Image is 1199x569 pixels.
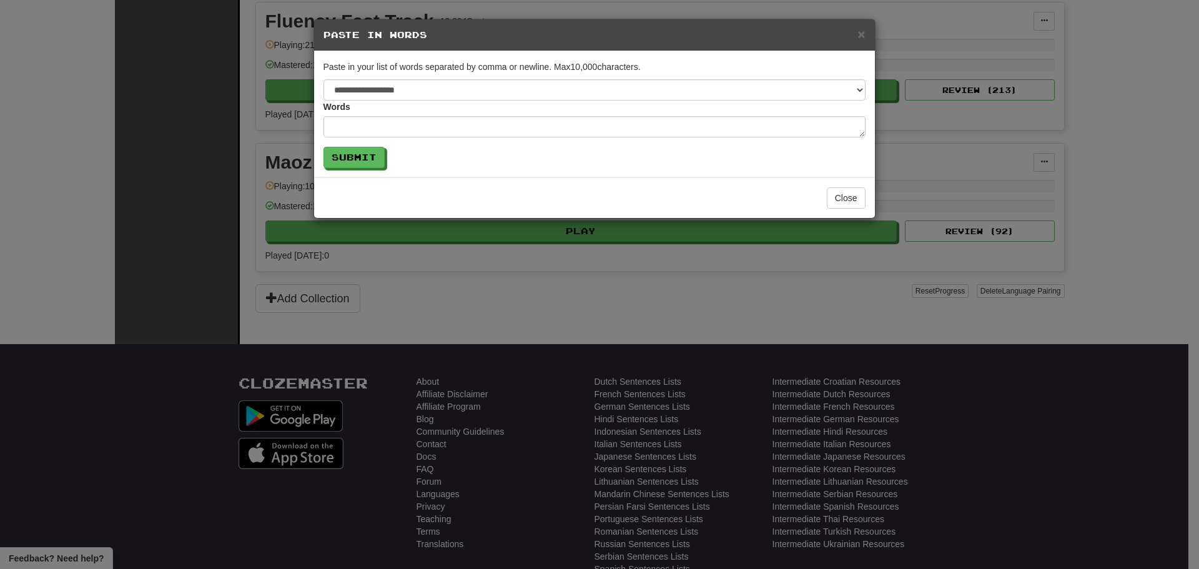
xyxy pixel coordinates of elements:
[323,29,866,41] h5: Paste in Words
[323,147,385,168] button: Submit
[323,61,866,73] p: Paste in your list of words separated by comma or newline. Max 10,000 characters.
[827,187,866,209] button: Close
[857,27,865,41] button: Close
[857,27,865,41] span: ×
[323,101,350,113] label: Words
